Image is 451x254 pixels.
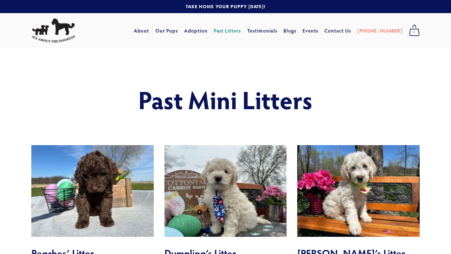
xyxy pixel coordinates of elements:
[155,25,178,36] a: Our Pups
[31,18,75,43] img: All About The Doodles
[406,23,423,38] a: 0 items in cart
[303,25,319,36] a: Events
[134,25,149,36] a: About
[283,25,296,36] a: Blogs
[324,25,351,36] a: Contact Us
[409,28,420,36] span: 0
[65,86,386,113] h1: Past Mini Litters
[247,25,277,36] a: Testimonials
[184,25,208,36] a: Adoption
[357,25,403,36] a: [PHONE_NUMBER]
[214,27,241,34] a: Past Litters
